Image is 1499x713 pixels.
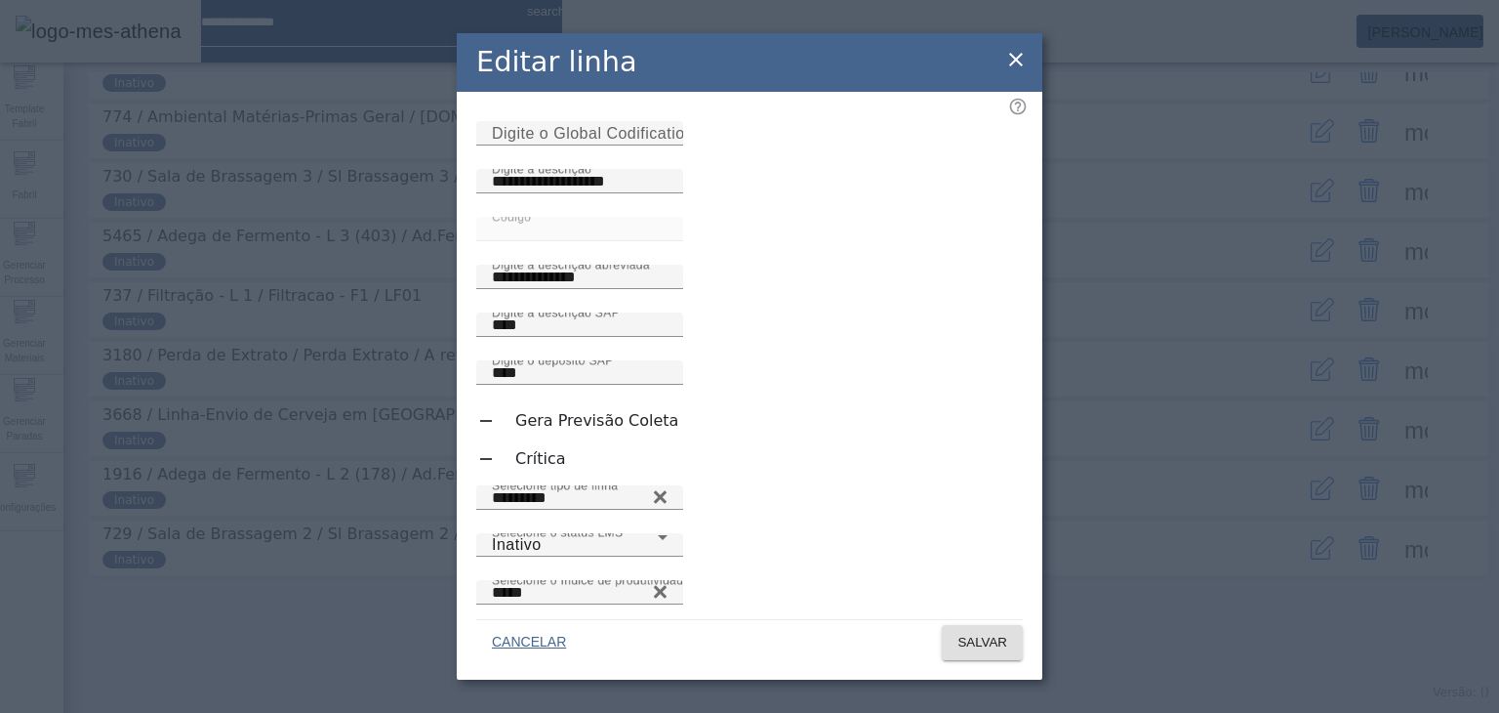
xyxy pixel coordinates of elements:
[492,479,618,491] mat-label: Selecione tipo de linha
[492,581,668,605] input: Number
[476,41,637,83] h2: Editar linha
[492,210,531,223] mat-label: Código
[492,162,591,175] mat-label: Digite a descrição
[492,486,668,510] input: Number
[492,536,542,553] span: Inativo
[957,633,1007,652] span: SALVAR
[492,306,620,318] mat-label: Digite a descrição SAP
[511,447,566,471] label: Crítica
[492,573,690,586] mat-label: Selecione o índice de produtividade
[492,633,566,652] span: CANCELAR
[476,625,582,660] button: CANCELAR
[492,258,650,271] mat-label: Digite a descrição abreviada
[492,354,614,366] mat-label: Digite o depósito SAP
[942,625,1023,660] button: SALVAR
[492,125,694,142] mat-label: Digite o Global Codification
[511,409,678,433] label: Gera Previsão Coleta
